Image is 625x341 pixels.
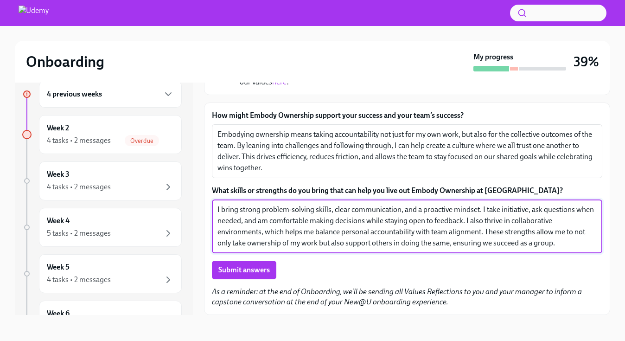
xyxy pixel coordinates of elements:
div: 4 tasks • 2 messages [47,275,111,285]
h6: 4 previous weeks [47,89,102,99]
textarea: I bring strong problem-solving skills, clear communication, and a proactive mindset. I take initi... [217,204,597,249]
a: Week 24 tasks • 2 messagesOverdue [22,115,182,154]
div: 4 tasks • 2 messages [47,135,111,146]
h3: 39% [574,53,599,70]
h6: Week 3 [47,169,70,180]
h6: Week 5 [47,262,70,272]
h6: Week 6 [47,309,70,319]
strong: My progress [473,52,513,62]
a: Week 6 [22,301,182,340]
h6: Week 2 [47,123,69,133]
h6: Week 4 [47,216,70,226]
div: 4 previous weeks [39,81,182,108]
a: Week 54 tasks • 2 messages [22,254,182,293]
a: Week 45 tasks • 2 messages [22,208,182,247]
span: Overdue [125,137,159,144]
div: 5 tasks • 2 messages [47,228,111,238]
img: Udemy [19,6,49,20]
a: Week 34 tasks • 2 messages [22,161,182,200]
em: As a reminder: at the end of Onboarding, we'll be sending all Values Reflections to you and your ... [212,287,582,306]
textarea: Embodying ownership means taking accountability not just for my own work, but also for the collec... [217,129,597,174]
label: How might Embody Ownership support your success and your team’s success? [212,110,602,121]
span: Submit answers [218,265,270,275]
div: 4 tasks • 2 messages [47,182,111,192]
label: What skills or strengths do you bring that can help you live out Embody Ownership at [GEOGRAPHIC_... [212,186,602,196]
h2: Onboarding [26,52,104,71]
button: Submit answers [212,261,276,279]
